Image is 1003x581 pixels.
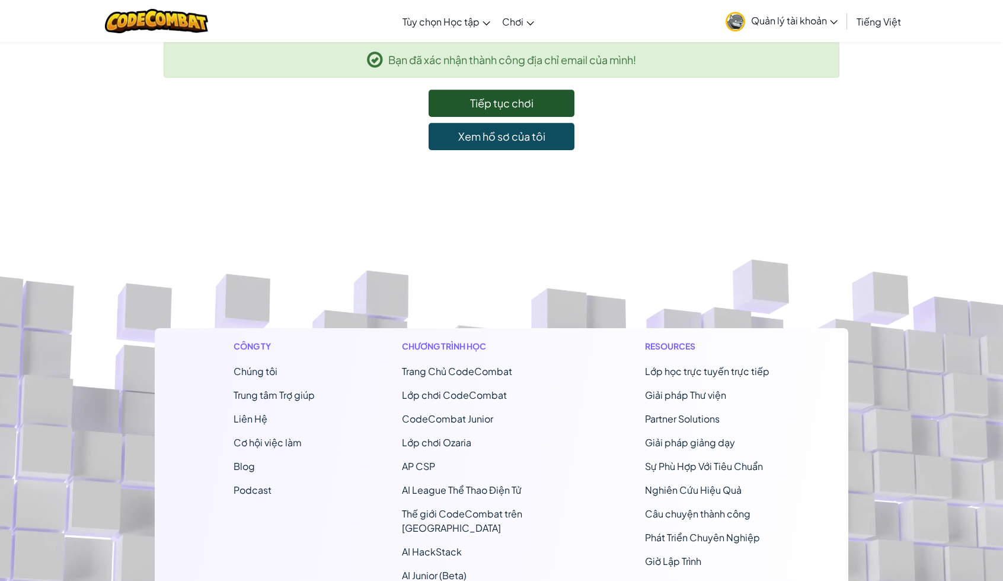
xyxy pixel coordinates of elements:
a: Quản lý tài khoản [720,2,844,40]
h1: Resources [645,340,769,353]
a: Sự Phù Hợp Với Tiêu Chuẩn [645,460,763,472]
h1: Công ty [234,340,315,353]
span: Quản lý tài khoản [751,14,838,27]
a: AI HackStack [402,545,462,558]
a: Câu chuyện thành công [645,507,750,520]
span: Trang Chủ CodeCombat [402,365,512,377]
a: Chơi [496,5,540,37]
a: Xem hồ sơ của tôi [429,123,574,150]
a: Giờ Lập Trình [645,555,701,567]
a: Giải pháp giảng dạy [645,436,735,449]
h1: Chương trình học [402,340,558,353]
a: Chúng tôi [234,365,277,377]
a: Partner Solutions [645,412,720,425]
a: CodeCombat Junior [402,412,493,425]
a: Lớp học trực tuyến trực tiếp [645,365,769,377]
img: CodeCombat logo [105,9,209,33]
img: avatar [726,12,745,31]
a: AI League Thể Thao Điện Tử [402,484,522,496]
span: Liên Hệ [234,412,267,425]
a: AP CSP [402,460,435,472]
a: Lớp chơi Ozaria [402,436,471,449]
span: Bạn đã xác nhận thành công địa chỉ email của mình! [388,51,636,68]
span: Tiếng Việt [857,15,901,28]
a: Tiếp tục chơi [429,90,574,117]
a: Cơ hội việc làm [234,436,302,449]
a: Giải pháp Thư viện [645,389,726,401]
a: Blog [234,460,255,472]
span: Chơi [502,15,523,28]
a: Nghiên Cứu Hiệu Quả [645,484,742,496]
a: Tùy chọn Học tập [397,5,496,37]
a: Trung tâm Trợ giúp [234,389,315,401]
a: Phát Triển Chuyên Nghiệp [645,531,760,544]
a: Lớp chơi CodeCombat [402,389,507,401]
a: Tiếng Việt [851,5,907,37]
span: Tùy chọn Học tập [403,15,480,28]
a: Thế giới CodeCombat trên [GEOGRAPHIC_DATA] [402,507,522,534]
a: Podcast [234,484,271,496]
